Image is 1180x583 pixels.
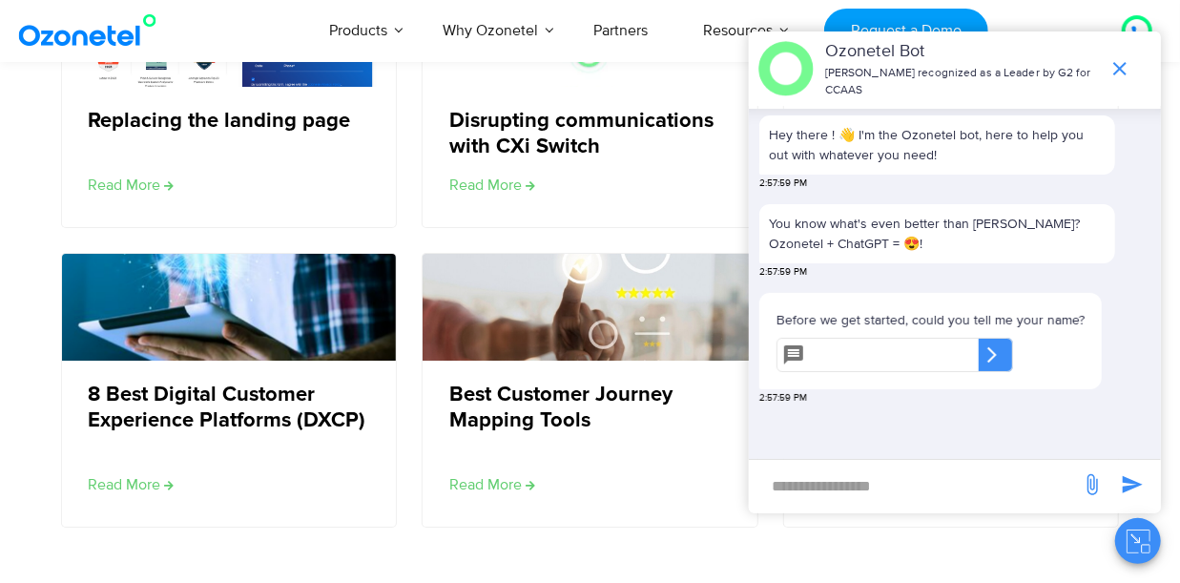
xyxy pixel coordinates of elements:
[1113,466,1151,504] span: send message
[449,383,729,433] a: Best Customer Journey Mapping Tools
[776,310,1085,330] p: Before we get started, could you tell me your name?
[89,174,175,197] a: Read more about Replacing the landing page
[759,265,807,280] span: 2:57:59 PM
[449,174,535,197] a: Read more about Disrupting communications with CXi Switch
[825,39,1099,65] p: Ozonetel Bot
[89,383,368,433] a: 8 Best Digital Customer Experience Platforms (DXCP)
[1115,518,1161,564] button: Close chat
[769,214,1106,254] p: You know what's even better than [PERSON_NAME]? Ozonetel + ChatGPT = 😍!
[759,177,807,191] span: 2:57:59 PM
[758,469,1071,504] div: new-msg-input
[449,109,729,159] a: Disrupting communications with CXi Switch
[449,473,535,496] a: Read more about Best Customer Journey Mapping Tools
[1101,50,1139,88] span: end chat or minimize
[769,125,1106,165] p: Hey there ! 👋 I'm the Ozonetel bot, here to help you out with whatever you need!
[759,391,807,406] span: 2:57:59 PM
[1073,466,1111,504] span: send message
[89,473,175,496] a: Read more about 8 Best Digital Customer Experience Platforms (DXCP)
[758,41,814,96] img: header
[89,109,351,134] a: Replacing the landing page
[825,65,1099,99] p: [PERSON_NAME] recognized as a Leader by G2 for CCAAS
[824,9,987,53] a: Request a Demo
